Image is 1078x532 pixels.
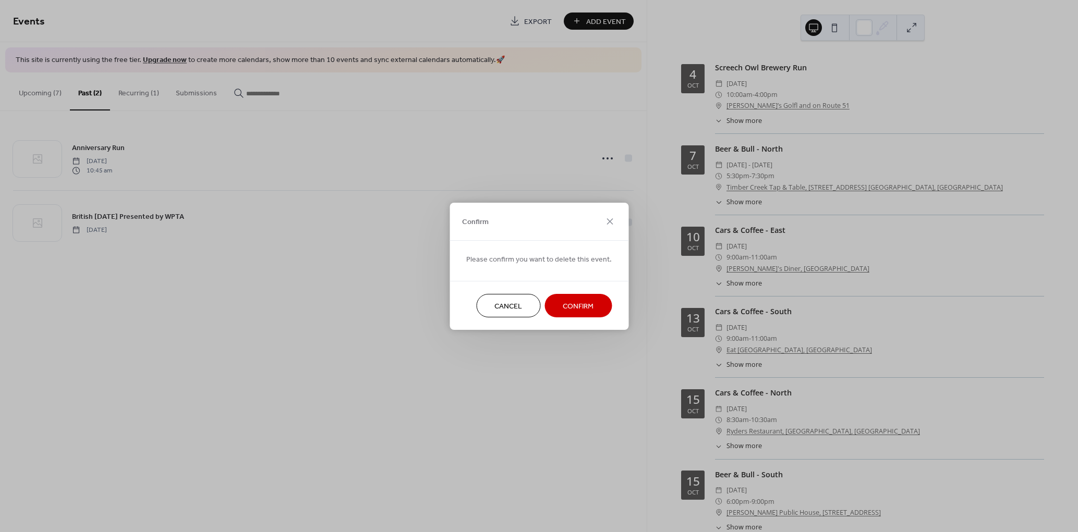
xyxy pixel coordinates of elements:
button: Cancel [476,294,540,317]
span: Confirm [563,301,593,312]
span: Cancel [494,301,522,312]
span: Confirm [462,217,489,228]
span: Please confirm you want to delete this event. [466,254,612,265]
button: Confirm [544,294,612,317]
